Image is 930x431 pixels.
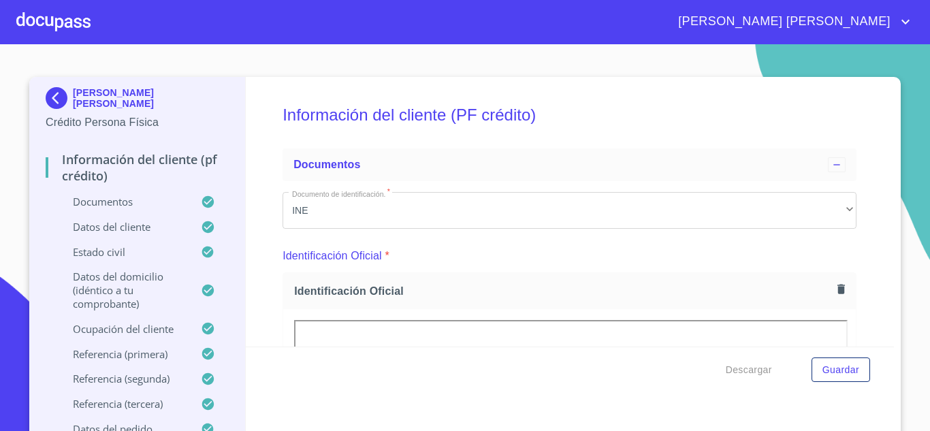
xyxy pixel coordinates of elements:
span: Guardar [822,362,859,379]
div: [PERSON_NAME] [PERSON_NAME] [46,87,229,114]
p: Referencia (tercera) [46,397,201,411]
p: Ocupación del Cliente [46,322,201,336]
button: Descargar [720,357,777,383]
p: Referencia (segunda) [46,372,201,385]
p: Datos del cliente [46,220,201,234]
div: INE [283,192,856,229]
div: Documentos [283,148,856,181]
button: account of current user [668,11,914,33]
span: Documentos [293,159,360,170]
p: Datos del domicilio (idéntico a tu comprobante) [46,270,201,310]
p: Identificación Oficial [283,248,382,264]
p: Estado Civil [46,245,201,259]
button: Guardar [812,357,870,383]
img: Docupass spot blue [46,87,73,109]
span: Descargar [726,362,772,379]
p: Documentos [46,195,201,208]
p: [PERSON_NAME] [PERSON_NAME] [73,87,229,109]
p: Referencia (primera) [46,347,201,361]
p: Información del cliente (PF crédito) [46,151,229,184]
span: Identificación Oficial [294,284,832,298]
span: [PERSON_NAME] [PERSON_NAME] [668,11,897,33]
p: Crédito Persona Física [46,114,229,131]
h5: Información del cliente (PF crédito) [283,87,856,143]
